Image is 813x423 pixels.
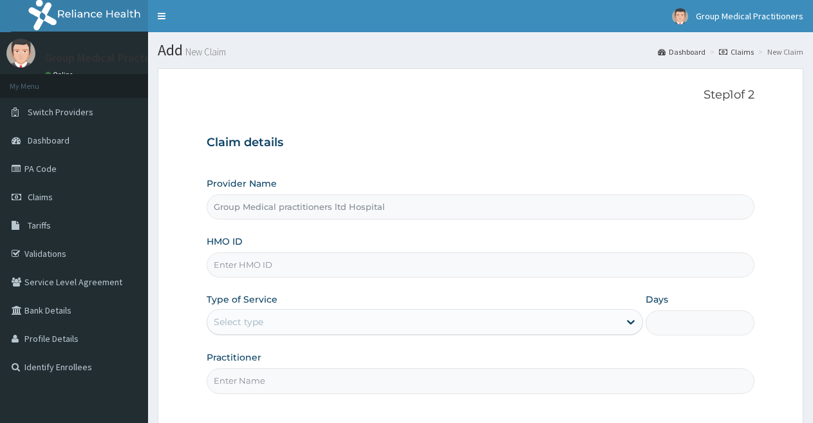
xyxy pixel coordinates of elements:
[183,47,226,57] small: New Claim
[28,191,53,203] span: Claims
[207,235,243,248] label: HMO ID
[207,293,277,306] label: Type of Service
[45,52,183,64] p: Group Medical Practitioners
[28,220,51,231] span: Tariffs
[207,88,754,102] p: Step 1 of 2
[207,368,754,393] input: Enter Name
[658,46,706,57] a: Dashboard
[207,351,261,364] label: Practitioner
[207,136,754,150] h3: Claim details
[672,8,688,24] img: User Image
[696,10,803,22] span: Group Medical Practitioners
[207,252,754,277] input: Enter HMO ID
[214,315,263,328] div: Select type
[28,106,93,118] span: Switch Providers
[45,70,76,79] a: Online
[719,46,754,57] a: Claims
[207,177,277,190] label: Provider Name
[646,293,668,306] label: Days
[6,39,35,68] img: User Image
[28,135,70,146] span: Dashboard
[755,46,803,57] li: New Claim
[158,42,803,59] h1: Add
